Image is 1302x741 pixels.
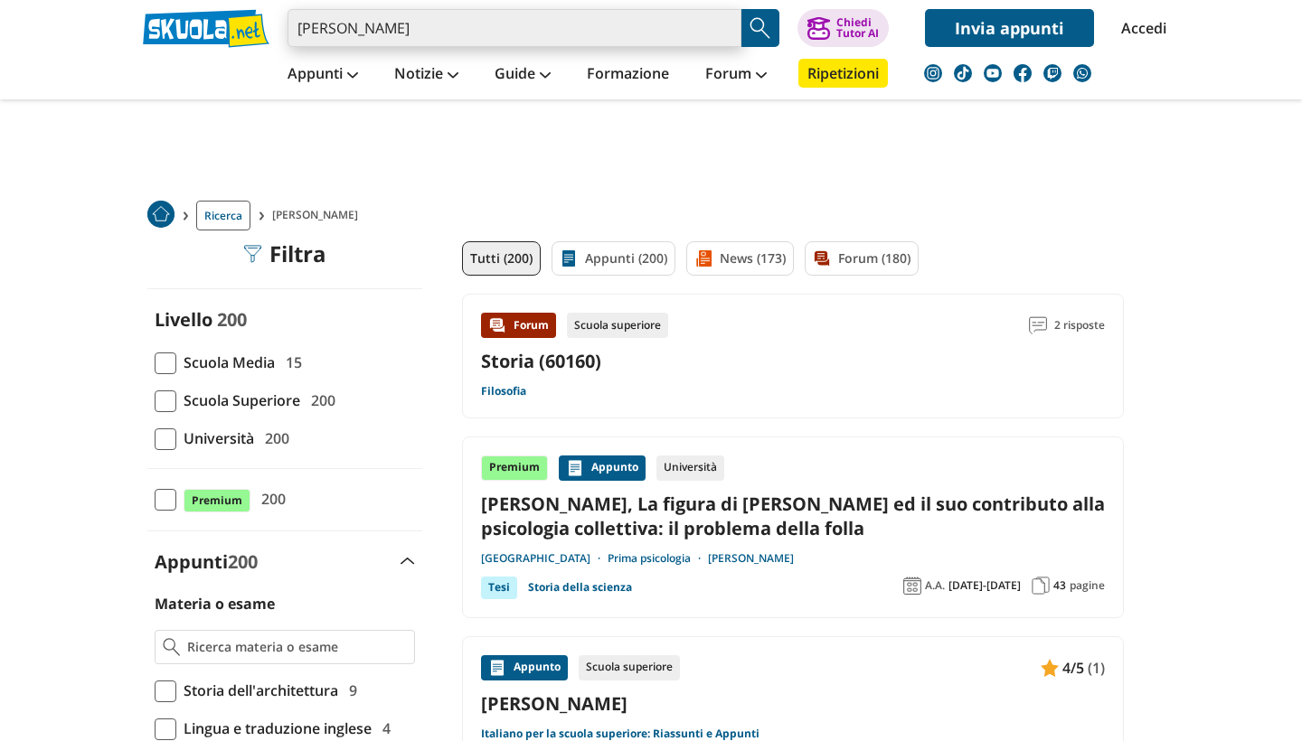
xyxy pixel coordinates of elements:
div: Scuola superiore [567,313,668,338]
img: youtube [984,64,1002,82]
img: Cerca appunti, riassunti o versioni [747,14,774,42]
img: Home [147,201,175,228]
label: Materia o esame [155,594,275,614]
span: 200 [254,487,286,511]
a: Italiano per la scuola superiore: Riassunti e Appunti [481,727,759,741]
a: [PERSON_NAME] [708,551,794,566]
span: 200 [228,549,258,574]
div: Chiedi Tutor AI [836,17,879,39]
img: News filtro contenuto [694,249,712,267]
div: Premium [481,455,548,481]
img: WhatsApp [1073,64,1091,82]
span: 200 [258,427,289,450]
a: Accedi [1121,9,1159,47]
a: [PERSON_NAME], La figura di [PERSON_NAME] ed il suo contributo alla psicologia collettiva: il pro... [481,492,1105,540]
a: Invia appunti [925,9,1094,47]
input: Cerca appunti, riassunti o versioni [288,9,741,47]
img: Pagine [1032,577,1050,595]
span: [PERSON_NAME] [272,201,365,230]
a: Notizie [390,59,463,91]
label: Appunti [155,549,258,574]
span: Lingua e traduzione inglese [176,717,372,740]
span: 4/5 [1062,656,1084,680]
img: Apri e chiudi sezione [401,558,415,565]
span: pagine [1070,578,1105,593]
button: Search Button [741,9,779,47]
span: 9 [342,679,357,702]
div: Tesi [481,577,517,598]
div: Forum [481,313,556,338]
a: Formazione [582,59,674,91]
a: Guide [490,59,555,91]
span: 15 [278,351,302,374]
a: [GEOGRAPHIC_DATA] [481,551,608,566]
span: 200 [304,389,335,412]
div: Appunto [481,655,568,680]
a: Tutti (200) [462,241,541,276]
a: Forum [701,59,771,91]
span: 2 risposte [1054,313,1105,338]
a: Ripetizioni [798,59,888,88]
img: Commenti lettura [1029,316,1047,334]
img: Ricerca materia o esame [163,638,180,656]
a: Forum (180) [805,241,919,276]
span: Scuola Media [176,351,275,374]
a: [PERSON_NAME] [481,691,1105,716]
input: Ricerca materia o esame [187,638,407,656]
img: Anno accademico [903,577,921,595]
div: Università [656,455,724,481]
a: Home [147,201,175,230]
img: instagram [924,64,942,82]
img: Forum filtro contenuto [813,249,831,267]
a: Prima psicologia [608,551,708,566]
img: Forum contenuto [488,316,506,334]
img: Appunti contenuto [566,459,584,477]
a: Storia (60160) [481,349,601,373]
div: Filtra [244,241,326,267]
span: [DATE]-[DATE] [948,578,1021,593]
a: Appunti [283,59,363,91]
img: Appunti filtro contenuto [560,249,578,267]
a: Filosofia [481,384,526,399]
span: A.A. [925,578,945,593]
button: ChiediTutor AI [797,9,889,47]
a: Appunti (200) [552,241,675,276]
span: Università [176,427,254,450]
a: News (173) [686,241,794,276]
img: facebook [1014,64,1032,82]
span: 43 [1053,578,1066,593]
a: Ricerca [196,201,250,230]
img: Filtra filtri mobile [244,245,262,263]
span: Scuola Superiore [176,389,300,412]
span: 200 [217,307,247,332]
img: Appunti contenuto [1041,659,1059,677]
span: 4 [375,717,391,740]
a: Storia della scienza [528,577,632,598]
div: Appunto [559,455,646,481]
img: Appunti contenuto [488,659,506,677]
span: Storia dell'architettura [176,679,338,702]
span: Premium [184,489,250,512]
img: twitch [1043,64,1061,82]
img: tiktok [954,64,972,82]
div: Scuola superiore [579,655,680,680]
label: Livello [155,307,212,332]
span: (1) [1088,656,1105,680]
